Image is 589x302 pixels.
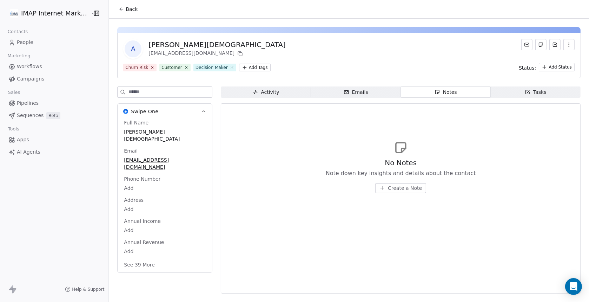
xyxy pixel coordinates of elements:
div: [PERSON_NAME][DEMOGRAPHIC_DATA] [148,40,285,50]
span: Swipe One [131,108,158,115]
img: IMAP_Logo_ok.jpg [10,9,18,18]
span: Sequences [17,112,44,119]
span: Annual Revenue [123,239,165,246]
span: Note down key insights and details about the contact [326,169,476,178]
span: Workflows [17,63,42,70]
a: Pipelines [6,97,103,109]
div: Swipe OneSwipe One [118,119,212,272]
span: Apps [17,136,29,143]
div: Customer [161,64,182,71]
button: See 39 More [120,258,159,271]
span: Status: [519,64,536,71]
span: Add [124,227,206,234]
span: Help & Support [72,287,104,292]
span: Create a Note [388,185,422,192]
div: [EMAIL_ADDRESS][DOMAIN_NAME] [148,50,285,58]
div: Emails [344,89,368,96]
span: IMAP Internet Marketing SL [21,9,89,18]
a: AI Agents [6,146,103,158]
div: Churn Risk [125,64,148,71]
a: Workflows [6,61,103,72]
span: Tools [5,124,22,134]
button: Back [114,3,142,15]
div: Decision Maker [196,64,228,71]
span: Pipelines [17,99,39,107]
span: Marketing [5,51,33,61]
span: Back [126,6,138,13]
div: Open Intercom Messenger [565,278,582,295]
span: [EMAIL_ADDRESS][DOMAIN_NAME] [124,156,206,171]
span: Contacts [5,26,31,37]
button: Add Tags [239,64,271,71]
a: Help & Support [65,287,104,292]
span: Full Name [123,119,150,126]
span: Email [123,147,139,154]
span: A [125,40,141,57]
button: Create a Note [375,183,426,193]
span: Add [124,185,206,192]
span: People [17,39,33,46]
span: AI Agents [17,148,40,156]
button: IMAP Internet Marketing SL [8,7,86,19]
span: Add [124,248,206,255]
span: Campaigns [17,75,44,83]
a: Campaigns [6,73,103,85]
span: No Notes [385,158,417,168]
span: Address [123,197,145,204]
span: Beta [46,112,60,119]
a: People [6,37,103,48]
a: Apps [6,134,103,146]
button: Swipe OneSwipe One [118,104,212,119]
span: Add [124,206,206,213]
div: Tasks [525,89,547,96]
a: SequencesBeta [6,110,103,121]
span: Phone Number [123,175,162,182]
span: [PERSON_NAME][DEMOGRAPHIC_DATA] [124,128,206,142]
span: Annual Income [123,218,162,225]
img: Swipe One [123,109,128,114]
button: Add Status [539,63,575,71]
span: Sales [5,87,23,98]
div: Activity [252,89,279,96]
